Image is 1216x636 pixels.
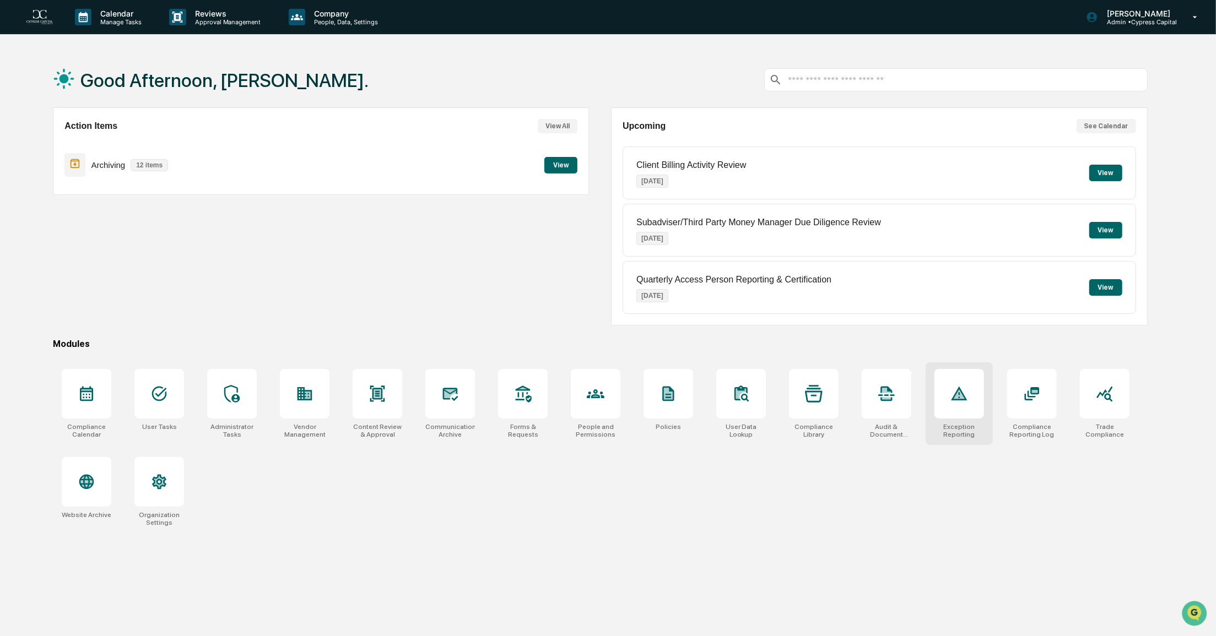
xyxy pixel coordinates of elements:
p: [DATE] [636,175,668,188]
button: See Calendar [1077,119,1136,133]
p: Quarterly Access Person Reporting & Certification [636,275,831,285]
div: User Data Lookup [716,423,766,438]
button: Start new chat [187,87,201,100]
iframe: Open customer support [1181,600,1210,629]
a: 🗄️Attestations [75,220,141,240]
div: Compliance Reporting Log [1007,423,1057,438]
div: Compliance Library [789,423,839,438]
button: View [1089,165,1122,181]
p: Admin • Cypress Capital [1098,18,1177,26]
span: Preclearance [22,225,71,236]
span: • [91,149,95,158]
div: 🖐️ [11,226,20,235]
p: How can we help? [11,23,201,40]
img: Jack Rasmussen [11,168,29,186]
div: Policies [656,423,681,431]
div: 🗄️ [80,226,89,235]
button: View [544,157,577,173]
div: Modules [53,339,1147,349]
span: Aug 28 [98,149,121,158]
div: Communications Archive [425,423,475,438]
img: 1746055101610-c473b297-6a78-478c-a979-82029cc54cd1 [22,150,31,159]
p: Approval Management [186,18,267,26]
span: [PERSON_NAME] [34,179,89,188]
p: [DATE] [636,232,668,245]
img: 8933085812038_c878075ebb4cc5468115_72.jpg [23,84,43,104]
span: Data Lookup [22,246,69,257]
div: Forms & Requests [498,423,548,438]
img: logo [26,10,53,25]
p: Subadviser/Third Party Money Manager Due Diligence Review [636,218,881,227]
p: [DATE] [636,289,668,302]
p: [PERSON_NAME] [1098,9,1177,18]
img: Jack Rasmussen [11,139,29,156]
span: [DATE] [98,179,120,188]
div: Trade Compliance [1080,423,1129,438]
p: People, Data, Settings [305,18,383,26]
p: Archiving [91,160,125,170]
div: Content Review & Approval [353,423,402,438]
span: [PERSON_NAME] [34,149,89,158]
div: People and Permissions [571,423,620,438]
span: Pylon [110,273,133,281]
p: Calendar [91,9,147,18]
div: User Tasks [142,423,177,431]
div: Compliance Calendar [62,423,111,438]
h1: Good Afternoon, [PERSON_NAME]. [80,69,369,91]
span: Attestations [91,225,137,236]
div: Website Archive [62,511,111,519]
div: We're available if you need us! [50,95,152,104]
div: 🔎 [11,247,20,256]
div: Vendor Management [280,423,329,438]
div: Audit & Document Logs [862,423,911,438]
a: 🖐️Preclearance [7,220,75,240]
p: Client Billing Activity Review [636,160,746,170]
h2: Action Items [64,121,117,131]
div: Past conversations [11,122,74,131]
div: Administrator Tasks [207,423,257,438]
p: Reviews [186,9,267,18]
p: 12 items [131,159,168,171]
button: View [1089,279,1122,296]
a: 🔎Data Lookup [7,241,74,261]
div: Start new chat [50,84,181,95]
button: View All [538,119,577,133]
p: Manage Tasks [91,18,147,26]
img: 1746055101610-c473b297-6a78-478c-a979-82029cc54cd1 [22,180,31,188]
a: View [544,159,577,170]
p: Company [305,9,383,18]
img: 1746055101610-c473b297-6a78-478c-a979-82029cc54cd1 [11,84,31,104]
div: Organization Settings [134,511,184,526]
div: Exception Reporting [934,423,984,438]
span: • [91,179,95,188]
button: See all [171,119,201,133]
a: Powered byPylon [78,272,133,281]
button: View [1089,222,1122,238]
h2: Upcoming [623,121,666,131]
